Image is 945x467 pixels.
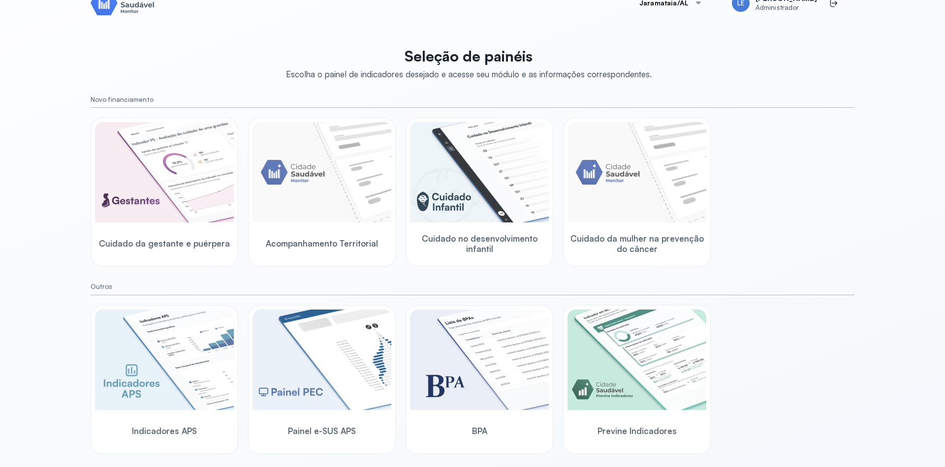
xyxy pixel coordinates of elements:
[288,426,356,436] span: Painel e-SUS APS
[472,426,487,436] span: BPA
[410,233,549,254] span: Cuidado no desenvolvimento infantil
[567,233,706,254] span: Cuidado da mulher na prevenção do câncer
[410,122,549,222] img: child-development.png
[286,47,652,65] p: Seleção de painéis
[99,238,230,249] span: Cuidado da gestante e puérpera
[567,310,706,410] img: previne-brasil.png
[252,122,391,222] img: placeholder-module-ilustration.png
[91,95,854,104] small: Novo financiamento
[598,426,677,436] span: Previne Indicadores
[567,122,706,222] img: placeholder-module-ilustration.png
[286,69,652,79] div: Escolha o painel de indicadores desejado e acesse seu módulo e as informações correspondentes.
[410,310,549,410] img: bpa.png
[132,426,197,436] span: Indicadores APS
[91,282,854,291] small: Outros
[756,3,817,12] span: Administrador
[95,122,234,222] img: pregnants.png
[266,238,378,249] span: Acompanhamento Territorial
[252,310,391,410] img: pec-panel.png
[95,310,234,410] img: aps-indicators.png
